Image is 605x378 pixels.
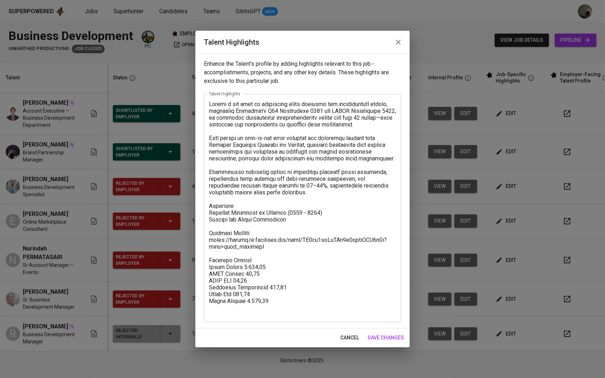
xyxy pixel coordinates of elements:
button: save changes [365,331,407,344]
span: save changes [367,333,404,342]
textarea: Loremi d sit amet co adipiscing elits doeiusmo tem incididuntutl etdolo, magnaaliq Enimadmin’v Q6... [209,101,396,316]
span: cancel [340,333,359,342]
button: cancel [337,331,362,344]
h2: Talent Highlights [204,36,401,48]
p: Enhance the Talent's profile by adding highlights relevant to this job - accomplishments, project... [204,60,401,85]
